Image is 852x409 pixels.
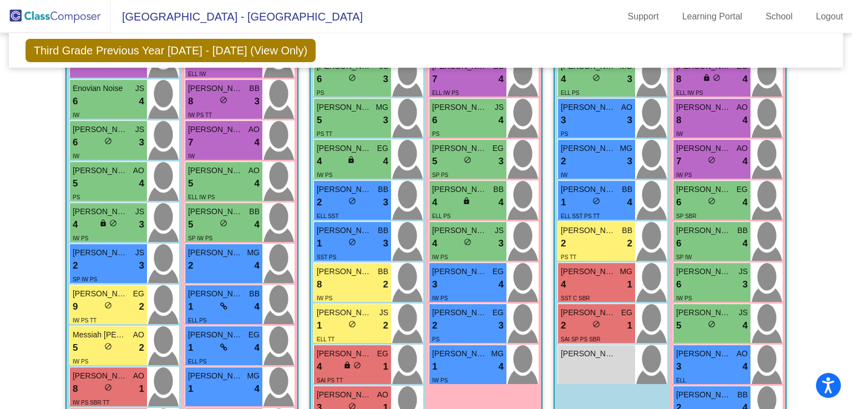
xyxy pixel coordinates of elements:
span: IW [73,153,79,159]
span: IW [73,112,79,118]
span: 9 [73,300,78,314]
span: 6 [317,72,322,87]
span: [PERSON_NAME] [432,225,488,236]
span: 1 [561,195,566,210]
span: EG [493,307,504,319]
span: SP PS [432,172,448,178]
span: 7 [188,135,193,150]
span: do_not_disturb_alt [220,219,227,227]
span: 3 [383,236,388,251]
span: JS [495,225,504,236]
span: [PERSON_NAME] [73,124,128,135]
span: [PERSON_NAME] [561,102,616,113]
span: 2 [383,319,388,333]
span: do_not_disturb_alt [592,74,600,82]
span: [PERSON_NAME]'[PERSON_NAME] [432,266,488,277]
span: 4 [432,236,437,251]
span: JS [135,83,144,94]
span: 4 [317,154,322,169]
span: 4 [499,113,504,128]
span: IW PS [317,295,332,301]
span: 4 [432,195,437,210]
span: ELL [676,377,686,383]
span: BB [737,389,748,401]
span: JS [135,206,144,218]
span: EG [493,266,504,277]
span: 3 [499,319,504,333]
span: 3 [676,360,681,374]
span: [PERSON_NAME] [73,370,128,382]
span: ELL PS [188,358,207,365]
span: do_not_disturb_alt [353,361,361,369]
a: Logout [807,8,852,26]
span: AO [737,102,748,113]
span: IW [561,172,567,178]
span: [PERSON_NAME] [317,102,372,113]
span: ELL TT [317,336,334,342]
span: IW PS [432,254,448,260]
span: AO [737,348,748,360]
span: 3 [139,259,144,273]
span: 3 [499,236,504,251]
span: MG [491,348,504,360]
span: JS [379,307,388,319]
span: 2 [188,259,193,273]
span: 3 [383,72,388,87]
span: [PERSON_NAME] [188,206,244,218]
span: 1 [317,236,322,251]
span: [PERSON_NAME] [432,102,488,113]
span: 3 [139,135,144,150]
span: 3 [499,154,504,169]
span: 3 [743,277,748,292]
span: 4 [499,72,504,87]
span: JS [135,247,144,259]
span: 8 [676,72,681,87]
span: do_not_disturb_alt [348,197,356,205]
span: 4 [317,360,322,374]
span: MG [620,143,632,154]
span: 4 [255,135,260,150]
span: IW PS [676,295,692,301]
span: SAI SP PS SBR [561,336,601,342]
span: 4 [139,176,144,191]
span: AO [248,165,260,176]
span: [PERSON_NAME] [676,389,732,401]
span: lock [703,74,711,82]
span: [PERSON_NAME] [676,348,732,360]
span: 8 [188,94,193,109]
span: 4 [499,360,504,374]
span: 1 [627,277,632,292]
span: [PERSON_NAME] [432,184,488,195]
span: 3 [383,195,388,210]
span: [PERSON_NAME] [676,225,732,236]
span: IW PS TT [188,112,212,118]
span: EG [377,348,388,360]
span: 4 [255,218,260,232]
span: PS [432,336,439,342]
span: JS [495,102,504,113]
span: 4 [139,94,144,109]
span: do_not_disturb_alt [592,320,600,328]
span: [PERSON_NAME] [676,143,732,154]
span: lock [343,361,351,369]
span: 4 [561,277,566,292]
span: [PERSON_NAME] [188,329,244,341]
span: do_not_disturb_alt [104,383,112,391]
span: PS TT [317,131,332,137]
span: 1 [383,360,388,374]
span: do_not_disturb_alt [348,320,356,328]
span: EG [493,143,504,154]
span: 6 [676,236,681,251]
span: do_not_disturb_alt [109,219,117,227]
span: [PERSON_NAME] [676,102,732,113]
span: 2 [73,259,78,273]
span: do_not_disturb_alt [464,156,471,164]
span: 3 [139,218,144,232]
span: 2 [561,236,566,251]
span: [PERSON_NAME] [561,143,616,154]
span: 1 [139,382,144,396]
span: 2 [317,195,322,210]
span: [PERSON_NAME] [676,266,732,277]
span: PS TT [561,254,576,260]
span: ELL PS [561,90,580,96]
